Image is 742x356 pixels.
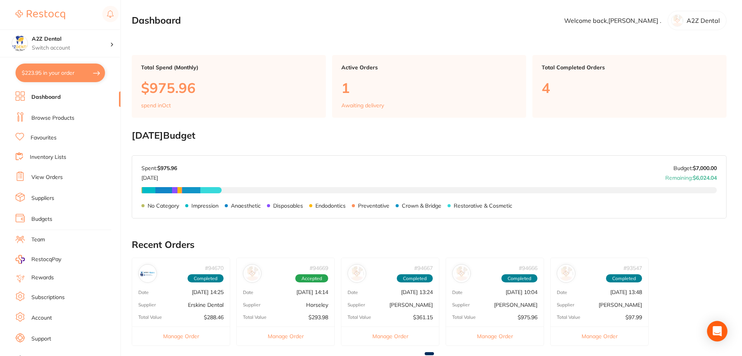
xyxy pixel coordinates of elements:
a: Favourites [31,134,57,142]
button: Manage Order [446,327,544,346]
a: View Orders [31,174,63,181]
span: Accepted [295,274,328,283]
p: Date [557,290,567,295]
p: # 94669 [310,265,328,271]
p: [DATE] 14:25 [192,289,224,295]
p: Spent: [141,165,177,171]
p: A2Z Dental [687,17,720,24]
p: Budget: [673,165,717,171]
p: [DATE] 13:48 [610,289,642,295]
button: Manage Order [551,327,648,346]
p: [PERSON_NAME] [389,302,433,308]
p: Date [348,290,358,295]
p: Active Orders [341,64,517,71]
strong: $7,000.00 [693,165,717,172]
p: Awaiting delivery [341,102,384,108]
button: Manage Order [132,327,230,346]
h2: Dashboard [132,15,181,26]
p: Total Value [243,315,267,320]
a: Suppliers [31,194,54,202]
p: Supplier [348,302,365,308]
p: Switch account [32,44,110,52]
p: Date [243,290,253,295]
a: Total Spend (Monthly)$975.96spend inOct [132,55,326,118]
p: Total Value [557,315,580,320]
p: # 94667 [414,265,433,271]
p: Anaesthetic [231,203,261,209]
span: Completed [188,274,224,283]
img: Adam Dental [559,266,573,281]
a: Support [31,335,51,343]
p: $361.15 [413,314,433,320]
p: [PERSON_NAME] [599,302,642,308]
p: $97.99 [625,314,642,320]
a: Dashboard [31,93,61,101]
p: Total Spend (Monthly) [141,64,317,71]
a: Inventory Lists [30,153,66,161]
a: RestocqPay [15,255,61,264]
span: Completed [501,274,537,283]
a: Restocq Logo [15,6,65,24]
p: # 94666 [519,265,537,271]
p: Date [138,290,149,295]
p: Total Value [452,315,476,320]
p: # 93547 [623,265,642,271]
img: Erskine Dental [140,266,155,281]
div: Open Intercom Messenger [707,321,728,342]
button: Manage Order [237,327,334,346]
img: Adam Dental [454,266,469,281]
p: Preventative [358,203,389,209]
strong: $975.96 [157,165,177,172]
a: Account [31,314,52,322]
img: Horseley [245,266,260,281]
p: Supplier [243,302,260,308]
p: $975.96 [518,314,537,320]
img: Restocq Logo [15,10,65,19]
span: RestocqPay [31,256,61,263]
strong: $6,024.04 [693,174,717,181]
p: [PERSON_NAME] [494,302,537,308]
a: Active Orders1Awaiting delivery [332,55,526,118]
span: Completed [397,274,433,283]
a: Browse Products [31,114,74,122]
a: Subscriptions [31,294,65,301]
p: Remaining: [665,172,717,181]
button: $223.95 in your order [15,64,105,82]
a: Budgets [31,215,52,223]
p: $288.46 [204,314,224,320]
p: [DATE] 13:24 [401,289,433,295]
p: Erskine Dental [188,302,224,308]
p: 1 [341,80,517,96]
p: [DATE] 10:04 [506,289,537,295]
a: Team [31,236,45,244]
h2: Recent Orders [132,239,727,250]
p: Supplier [138,302,156,308]
p: Date [452,290,463,295]
p: spend in Oct [141,102,171,108]
span: Completed [606,274,642,283]
p: Supplier [557,302,574,308]
p: Crown & Bridge [402,203,441,209]
p: Disposables [273,203,303,209]
p: Welcome back, [PERSON_NAME] . [564,17,661,24]
p: $293.98 [308,314,328,320]
img: Henry Schein Halas [349,266,364,281]
h4: A2Z Dental [32,35,110,43]
p: Endodontics [315,203,346,209]
p: [DATE] 14:14 [296,289,328,295]
p: [DATE] [141,172,177,181]
img: A2Z Dental [12,36,28,51]
p: Total Value [348,315,371,320]
h2: [DATE] Budget [132,130,727,141]
a: Total Completed Orders4 [532,55,727,118]
p: Total Completed Orders [542,64,717,71]
p: $975.96 [141,80,317,96]
p: 4 [542,80,717,96]
img: RestocqPay [15,255,25,264]
p: Restorative & Cosmetic [454,203,512,209]
p: Total Value [138,315,162,320]
a: Rewards [31,274,54,282]
p: Impression [191,203,219,209]
p: Supplier [452,302,470,308]
button: Manage Order [341,327,439,346]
